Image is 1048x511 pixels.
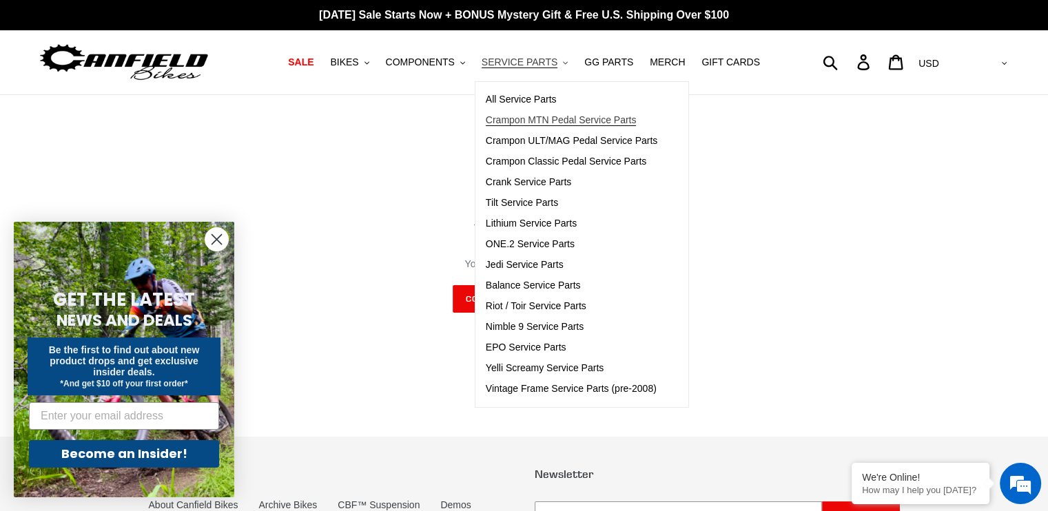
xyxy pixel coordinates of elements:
a: GIFT CARDS [695,53,767,72]
span: BIKES [330,56,358,68]
a: Jedi Service Parts [475,255,668,275]
a: Crampon ULT/MAG Pedal Service Parts [475,131,668,152]
span: Balance Service Parts [486,280,581,291]
input: Enter your email address [29,402,219,430]
span: Lithium Service Parts [486,218,577,229]
a: Yelli Screamy Service Parts [475,358,668,379]
button: COMPONENTS [379,53,472,72]
a: Riot / Toir Service Parts [475,296,668,317]
button: BIKES [323,53,376,72]
span: NEWS AND DEALS [56,309,192,331]
a: Lithium Service Parts [475,213,668,234]
span: COMPONENTS [386,56,455,68]
a: Crampon Classic Pedal Service Parts [475,152,668,172]
p: Quick links [149,468,514,481]
a: Continue shopping [453,285,595,313]
span: GIFT CARDS [701,56,760,68]
button: SERVICE PARTS [475,53,575,72]
a: Demos [440,499,471,510]
a: Balance Service Parts [475,275,668,296]
a: Tilt Service Parts [475,193,668,213]
span: EPO Service Parts [486,342,566,353]
a: All Service Parts [475,90,668,110]
button: Close dialog [205,227,229,251]
span: GET THE LATEST [53,287,195,312]
span: SERVICE PARTS [482,56,557,68]
span: Crampon MTN Pedal Service Parts [486,114,637,126]
input: Search [830,47,865,77]
a: Crampon MTN Pedal Service Parts [475,110,668,131]
span: *And get $10 off your first order* [60,379,187,388]
a: ONE.2 Service Parts [475,234,668,255]
a: Crank Service Parts [475,172,668,193]
a: MERCH [643,53,692,72]
span: Riot / Toir Service Parts [486,300,586,312]
p: Newsletter [535,468,900,481]
a: SALE [281,53,320,72]
a: Vintage Frame Service Parts (pre-2008) [475,379,668,399]
span: Crank Service Parts [486,176,571,188]
button: Become an Insider! [29,440,219,468]
span: Yelli Screamy Service Parts [486,362,604,374]
a: Nimble 9 Service Parts [475,317,668,337]
span: Crampon Classic Pedal Service Parts [486,156,646,167]
a: GG PARTS [577,53,640,72]
span: ONE.2 Service Parts [486,238,575,250]
span: Nimble 9 Service Parts [486,321,584,333]
span: GG PARTS [584,56,633,68]
span: Tilt Service Parts [486,197,558,209]
span: Be the first to find out about new product drops and get exclusive insider deals. [49,344,200,377]
div: We're Online! [862,472,979,483]
a: Archive Bikes [258,499,317,510]
span: MERCH [650,56,685,68]
a: EPO Service Parts [475,337,668,358]
img: Canfield Bikes [38,41,210,84]
span: Jedi Service Parts [486,259,564,271]
span: Vintage Frame Service Parts (pre-2008) [486,383,657,395]
span: SALE [288,56,314,68]
span: Crampon ULT/MAG Pedal Service Parts [486,135,658,147]
p: How may I help you today? [862,485,979,495]
span: All Service Parts [486,94,557,105]
a: CBF™ Suspension [338,499,420,510]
